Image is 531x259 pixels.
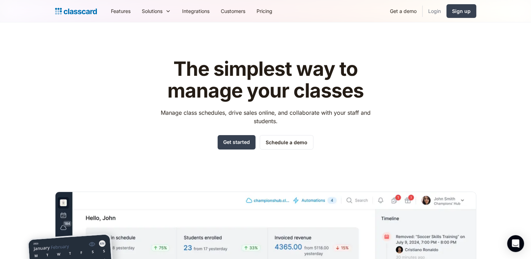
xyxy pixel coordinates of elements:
a: Login [423,3,446,19]
a: Get started [218,135,255,150]
div: Open Intercom Messenger [507,235,524,252]
a: Get a demo [384,3,422,19]
h1: The simplest way to manage your classes [154,58,377,101]
div: Solutions [136,3,177,19]
p: Manage class schedules, drive sales online, and collaborate with your staff and students. [154,108,377,125]
a: home [55,6,97,16]
a: Customers [215,3,251,19]
a: Pricing [251,3,278,19]
div: Sign up [452,7,471,15]
a: Sign up [446,4,476,18]
div: Solutions [142,7,162,15]
a: Integrations [177,3,215,19]
a: Schedule a demo [260,135,313,150]
a: Features [105,3,136,19]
